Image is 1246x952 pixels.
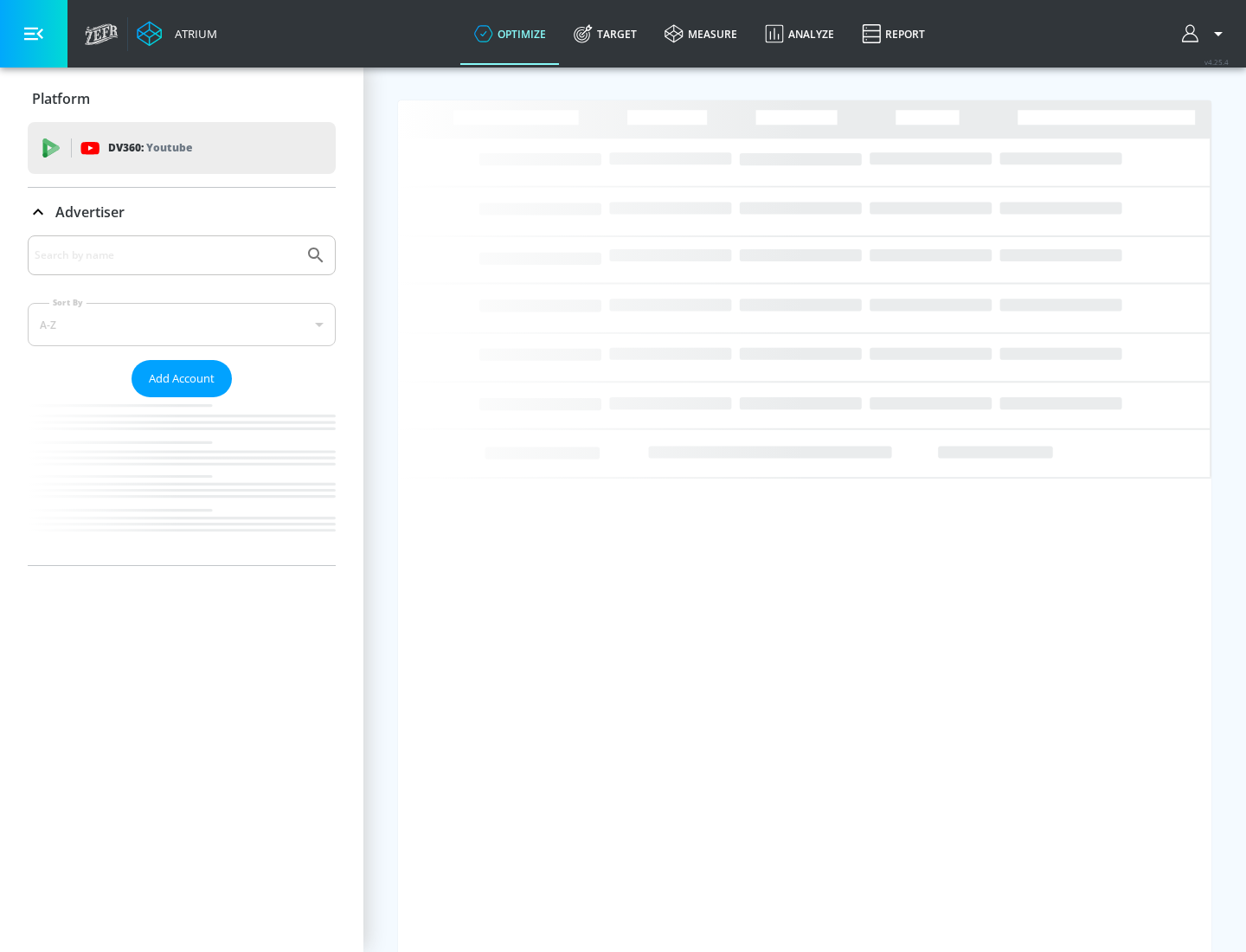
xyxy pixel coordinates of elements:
[146,138,192,157] p: Youtube
[137,21,217,47] a: Atrium
[28,74,336,123] div: Platform
[28,303,336,346] div: A-Z
[108,138,192,158] p: DV360:
[560,3,651,65] a: Target
[49,297,87,308] label: Sort By
[460,3,560,65] a: optimize
[28,122,336,174] div: DV360: Youtube
[751,3,848,65] a: Analyze
[32,89,90,108] p: Platform
[168,26,217,42] div: Atrium
[149,369,215,389] span: Add Account
[651,3,751,65] a: measure
[132,360,232,397] button: Add Account
[28,397,336,565] nav: list of Advertiser
[55,203,125,222] p: Advertiser
[28,188,336,236] div: Advertiser
[28,235,336,565] div: Advertiser
[35,244,297,267] input: Search by name
[848,3,939,65] a: Report
[1204,57,1229,67] span: v 4.25.4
